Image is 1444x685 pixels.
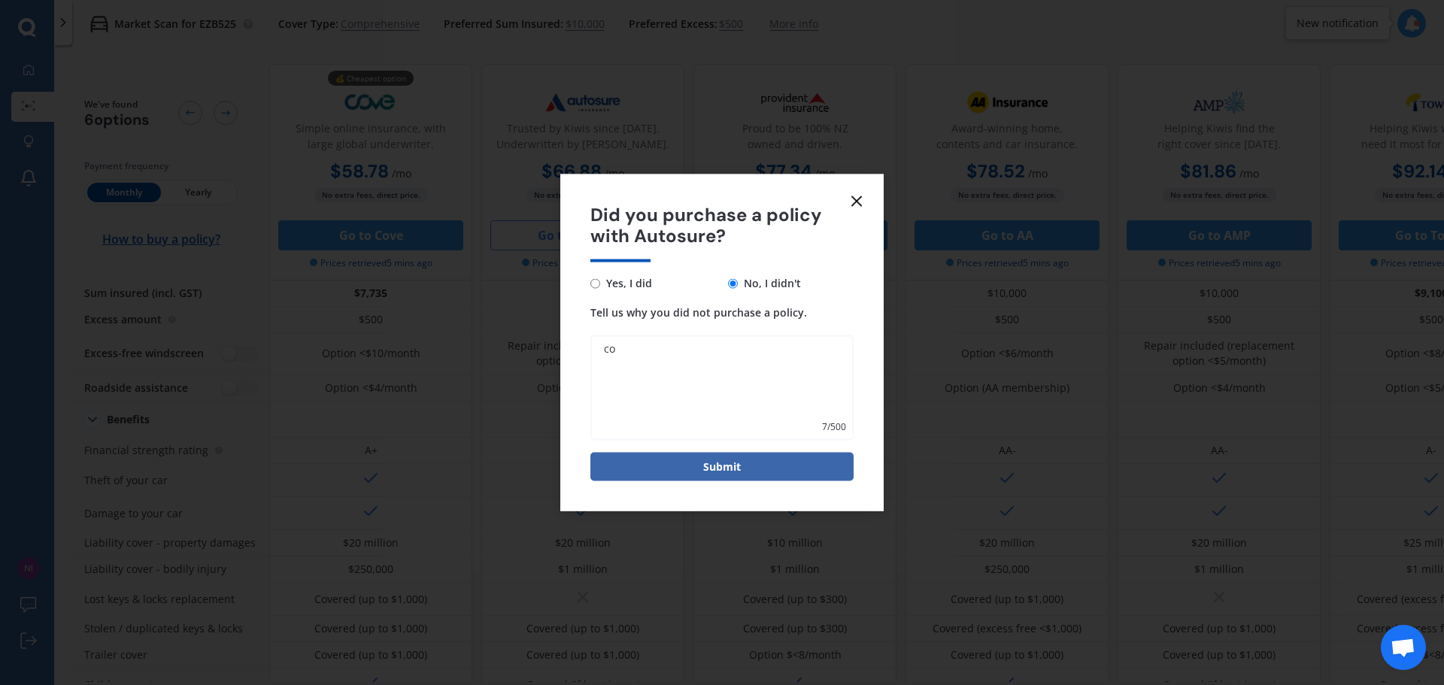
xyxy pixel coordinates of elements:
span: 7 / 500 [822,420,846,435]
button: Submit [590,453,854,481]
span: Did you purchase a policy with Autosure? [590,204,854,247]
span: No, I didn't [738,274,801,292]
span: Yes, I did [600,274,652,292]
textarea: couldn' [590,335,854,441]
span: Tell us why you did not purchase a policy. [590,305,807,320]
input: Yes, I did [590,278,600,288]
div: Open chat [1381,625,1426,670]
input: No, I didn't [728,278,738,288]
